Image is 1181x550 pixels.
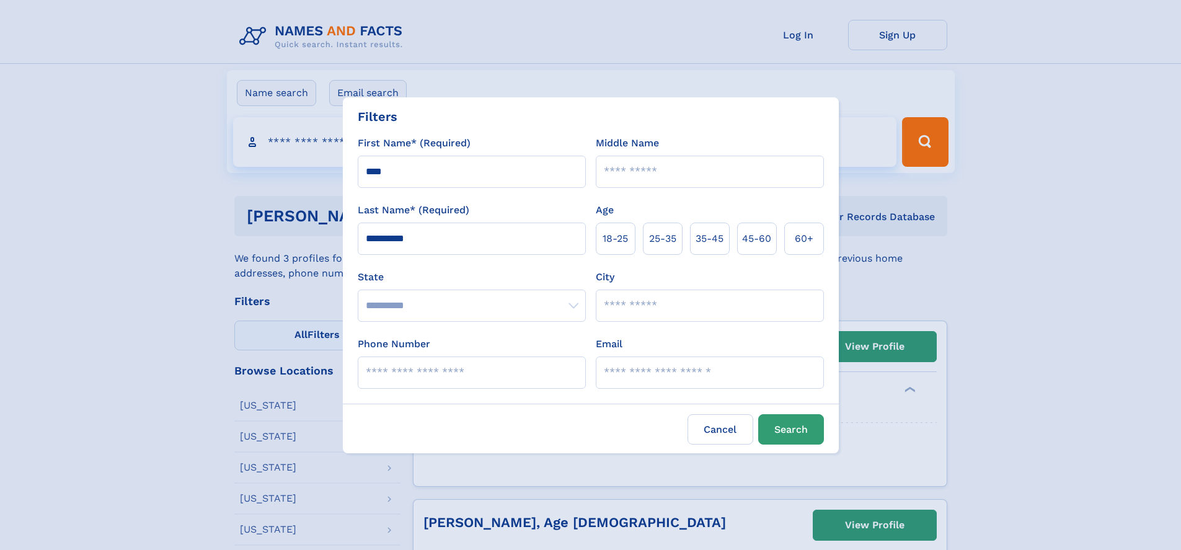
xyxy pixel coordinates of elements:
label: Phone Number [358,337,430,352]
span: 18‑25 [603,231,628,246]
span: 25‑35 [649,231,676,246]
span: 35‑45 [696,231,723,246]
label: City [596,270,614,285]
label: Cancel [688,414,753,445]
label: Last Name* (Required) [358,203,469,218]
label: State [358,270,586,285]
span: 60+ [795,231,813,246]
span: 45‑60 [742,231,771,246]
label: Middle Name [596,136,659,151]
button: Search [758,414,824,445]
label: Age [596,203,614,218]
div: Filters [358,107,397,126]
label: Email [596,337,622,352]
label: First Name* (Required) [358,136,471,151]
